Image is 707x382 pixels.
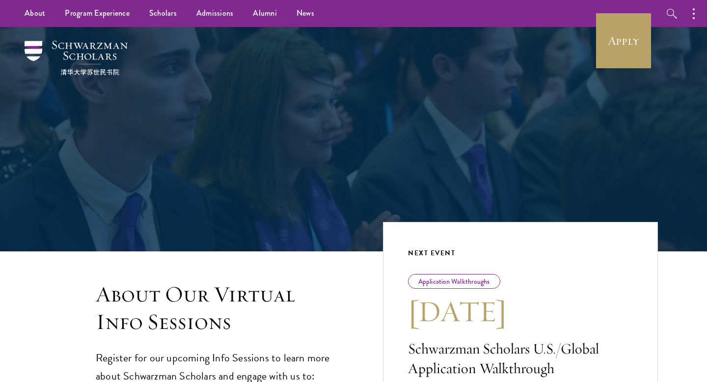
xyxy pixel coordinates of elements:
[96,281,344,336] h3: About Our Virtual Info Sessions
[25,41,128,75] img: Schwarzman Scholars
[408,247,633,259] div: Next Event
[408,294,633,329] h3: [DATE]
[408,274,500,289] div: Application Walkthroughs
[408,339,633,378] p: Schwarzman Scholars U.S./Global Application Walkthrough
[596,13,651,68] a: Apply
